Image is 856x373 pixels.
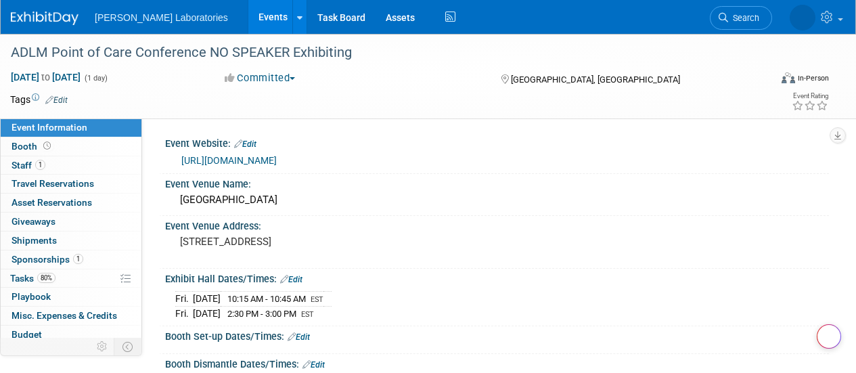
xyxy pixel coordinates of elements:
[1,156,141,175] a: Staff1
[12,329,42,340] span: Budget
[12,216,55,227] span: Giveaways
[6,41,759,65] div: ADLM Point of Care Conference NO SPEAKER Exhibiting
[1,288,141,306] a: Playbook
[12,197,92,208] span: Asset Reservations
[175,190,819,211] div: [GEOGRAPHIC_DATA]
[1,307,141,325] a: Misc. Expenses & Credits
[114,338,142,355] td: Toggle Event Tabs
[37,273,55,283] span: 80%
[511,74,680,85] span: [GEOGRAPHIC_DATA], [GEOGRAPHIC_DATA]
[165,269,829,286] div: Exhibit Hall Dates/Times:
[181,155,277,166] a: [URL][DOMAIN_NAME]
[11,12,78,25] img: ExhibitDay
[782,72,795,83] img: Format-Inperson.png
[12,178,94,189] span: Travel Reservations
[311,295,323,304] span: EST
[73,254,83,264] span: 1
[1,213,141,231] a: Giveaways
[165,133,829,151] div: Event Website:
[193,292,221,307] td: [DATE]
[790,5,815,30] img: Tisha Davis
[792,93,828,100] div: Event Rating
[1,175,141,193] a: Travel Reservations
[83,74,108,83] span: (1 day)
[165,216,829,233] div: Event Venue Address:
[728,13,759,23] span: Search
[1,137,141,156] a: Booth
[220,71,300,85] button: Committed
[180,236,427,248] pre: [STREET_ADDRESS]
[710,6,772,30] a: Search
[12,141,53,152] span: Booth
[1,118,141,137] a: Event Information
[12,160,45,171] span: Staff
[10,273,55,284] span: Tasks
[12,122,87,133] span: Event Information
[227,294,306,304] span: 10:15 AM - 10:45 AM
[234,139,256,149] a: Edit
[95,12,228,23] span: [PERSON_NAME] Laboratories
[12,310,117,321] span: Misc. Expenses & Credits
[35,160,45,170] span: 1
[175,292,193,307] td: Fri.
[12,254,83,265] span: Sponsorships
[797,73,829,83] div: In-Person
[280,275,302,284] a: Edit
[10,93,68,106] td: Tags
[41,141,53,151] span: Booth not reserved yet
[1,232,141,250] a: Shipments
[288,332,310,342] a: Edit
[709,70,829,91] div: Event Format
[91,338,114,355] td: Personalize Event Tab Strip
[12,291,51,302] span: Playbook
[10,71,81,83] span: [DATE] [DATE]
[12,235,57,246] span: Shipments
[39,72,52,83] span: to
[1,269,141,288] a: Tasks80%
[1,250,141,269] a: Sponsorships1
[45,95,68,105] a: Edit
[301,310,314,319] span: EST
[165,174,829,191] div: Event Venue Name:
[165,326,829,344] div: Booth Set-up Dates/Times:
[1,194,141,212] a: Asset Reservations
[1,326,141,344] a: Budget
[175,307,193,321] td: Fri.
[165,354,829,372] div: Booth Dismantle Dates/Times:
[193,307,221,321] td: [DATE]
[227,309,296,319] span: 2:30 PM - 3:00 PM
[302,360,325,370] a: Edit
